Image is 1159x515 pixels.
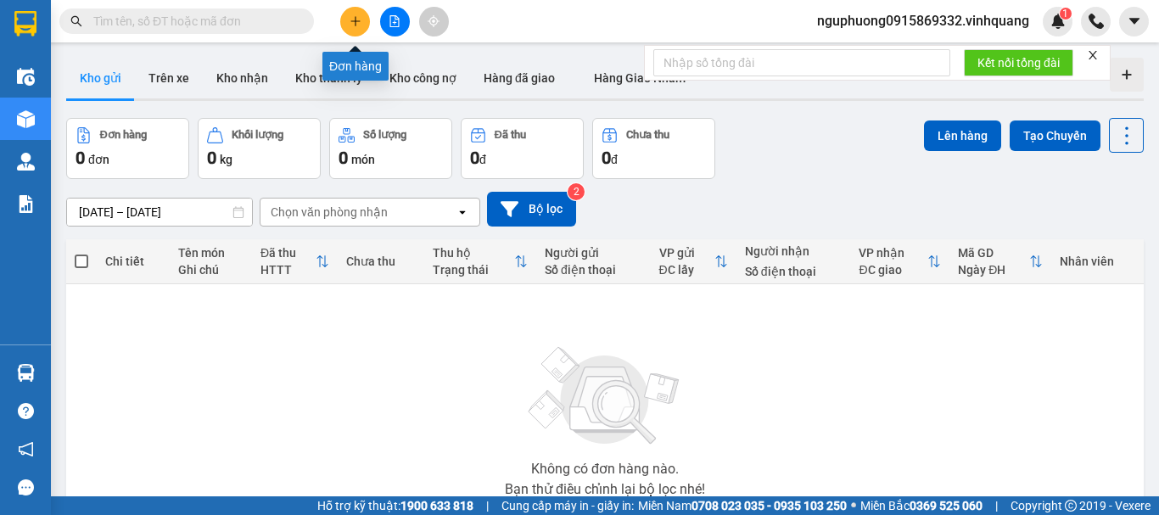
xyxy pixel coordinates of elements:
[745,244,843,258] div: Người nhận
[1127,14,1142,29] span: caret-down
[545,263,642,277] div: Số điện thoại
[995,496,998,515] span: |
[1060,8,1072,20] sup: 1
[659,246,714,260] div: VP gửi
[400,499,473,512] strong: 1900 633 818
[380,7,410,36] button: file-add
[317,496,473,515] span: Hỗ trợ kỹ thuật:
[105,255,161,268] div: Chi tiết
[260,263,316,277] div: HTTT
[1062,8,1068,20] span: 1
[638,496,847,515] span: Miền Nam
[428,15,440,27] span: aim
[803,10,1043,31] span: nguphuong0915869332.vinhquang
[17,68,35,86] img: warehouse-icon
[363,129,406,141] div: Số lượng
[470,148,479,168] span: 0
[88,153,109,166] span: đơn
[351,153,375,166] span: món
[93,12,294,31] input: Tìm tên, số ĐT hoặc mã đơn
[178,263,244,277] div: Ghi chú
[433,246,514,260] div: Thu hộ
[495,129,526,141] div: Đã thu
[1087,49,1099,61] span: close
[18,479,34,495] span: message
[17,195,35,213] img: solution-icon
[851,502,856,509] span: ⚪️
[252,239,338,284] th: Toggle SortBy
[592,118,715,179] button: Chưa thu0đ
[594,71,686,85] span: Hàng Giao Nhầm
[501,496,634,515] span: Cung cấp máy in - giấy in:
[282,58,376,98] button: Kho thanh lý
[1010,120,1100,151] button: Tạo Chuyến
[135,58,203,98] button: Trên xe
[456,205,469,219] svg: open
[17,110,35,128] img: warehouse-icon
[1110,58,1144,92] div: Tạo kho hàng mới
[220,153,232,166] span: kg
[329,118,452,179] button: Số lượng0món
[924,120,1001,151] button: Lên hàng
[859,246,927,260] div: VP nhận
[659,263,714,277] div: ĐC lấy
[1065,500,1077,512] span: copyright
[346,255,415,268] div: Chưa thu
[66,58,135,98] button: Kho gửi
[602,148,611,168] span: 0
[271,204,388,221] div: Chọn văn phòng nhận
[340,7,370,36] button: plus
[611,153,618,166] span: đ
[322,52,389,81] div: Đơn hàng
[419,7,449,36] button: aim
[949,239,1051,284] th: Toggle SortBy
[470,58,568,98] button: Hàng đã giao
[1089,14,1104,29] img: phone-icon
[207,148,216,168] span: 0
[964,49,1073,76] button: Kết nối tổng đài
[67,199,252,226] input: Select a date range.
[232,129,283,141] div: Khối lượng
[1050,14,1066,29] img: icon-new-feature
[626,129,669,141] div: Chưa thu
[479,153,486,166] span: đ
[545,246,642,260] div: Người gửi
[487,192,576,227] button: Bộ lọc
[486,496,489,515] span: |
[66,118,189,179] button: Đơn hàng0đơn
[260,246,316,260] div: Đã thu
[505,483,705,496] div: Bạn thử điều chỉnh lại bộ lọc nhé!
[76,148,85,168] span: 0
[100,129,147,141] div: Đơn hàng
[745,265,843,278] div: Số điện thoại
[17,153,35,171] img: warehouse-icon
[1119,7,1149,36] button: caret-down
[424,239,536,284] th: Toggle SortBy
[850,239,949,284] th: Toggle SortBy
[859,263,927,277] div: ĐC giao
[17,364,35,382] img: warehouse-icon
[860,496,983,515] span: Miền Bắc
[520,337,690,456] img: svg+xml;base64,PHN2ZyBjbGFzcz0ibGlzdC1wbHVnX19zdmciIHhtbG5zPSJodHRwOi8vd3d3LnczLm9yZy8yMDAwL3N2Zy...
[389,15,400,27] span: file-add
[653,49,950,76] input: Nhập số tổng đài
[18,403,34,419] span: question-circle
[977,53,1060,72] span: Kết nối tổng đài
[14,11,36,36] img: logo-vxr
[376,58,470,98] button: Kho công nợ
[531,462,679,476] div: Không có đơn hàng nào.
[910,499,983,512] strong: 0369 525 060
[18,441,34,457] span: notification
[198,118,321,179] button: Khối lượng0kg
[1060,255,1135,268] div: Nhân viên
[339,148,348,168] span: 0
[203,58,282,98] button: Kho nhận
[461,118,584,179] button: Đã thu0đ
[958,263,1029,277] div: Ngày ĐH
[691,499,847,512] strong: 0708 023 035 - 0935 103 250
[958,246,1029,260] div: Mã GD
[178,246,244,260] div: Tên món
[433,263,514,277] div: Trạng thái
[651,239,736,284] th: Toggle SortBy
[70,15,82,27] span: search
